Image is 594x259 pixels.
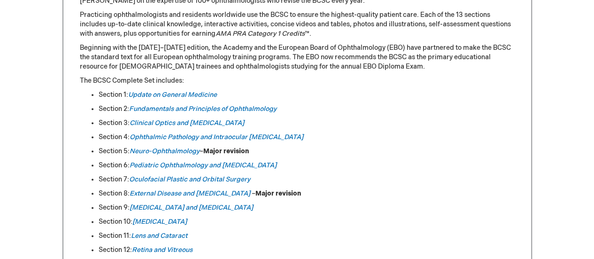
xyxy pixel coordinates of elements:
[99,203,515,212] li: Section 9:
[99,90,515,100] li: Section 1:
[80,43,515,71] p: Beginning with the [DATE]–[DATE] edition, the Academy and the European Board of Ophthalmology (EB...
[130,204,253,212] a: [MEDICAL_DATA] and [MEDICAL_DATA]
[130,147,200,155] a: Neuro-Ophthalmology
[130,161,277,169] a: Pediatric Ophthalmology and [MEDICAL_DATA]
[99,189,515,198] li: Section 8: –
[99,161,515,170] li: Section 6:
[129,105,277,113] a: Fundamentals and Principles of Ophthalmology
[99,133,515,142] li: Section 4:
[99,175,515,184] li: Section 7:
[129,175,250,183] a: Oculofacial Plastic and Orbital Surgery
[132,218,187,226] a: [MEDICAL_DATA]
[203,147,249,155] strong: Major revision
[131,232,187,240] a: Lens and Cataract
[132,246,193,254] a: Retina and Vitreous
[99,217,515,227] li: Section 10:
[80,76,515,86] p: The BCSC Complete Set includes:
[80,10,515,39] p: Practicing ophthalmologists and residents worldwide use the BCSC to ensure the highest-quality pa...
[128,91,217,99] a: Update on General Medicine
[99,147,515,156] li: Section 5: –
[99,118,515,128] li: Section 3:
[130,189,250,197] a: External Disease and [MEDICAL_DATA]
[99,245,515,255] li: Section 12:
[130,119,244,127] a: Clinical Optics and [MEDICAL_DATA]
[99,104,515,114] li: Section 2:
[216,30,305,38] em: AMA PRA Category 1 Credits
[255,189,301,197] strong: Major revision
[130,133,303,141] a: Ophthalmic Pathology and Intraocular [MEDICAL_DATA]
[99,231,515,241] li: Section 11:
